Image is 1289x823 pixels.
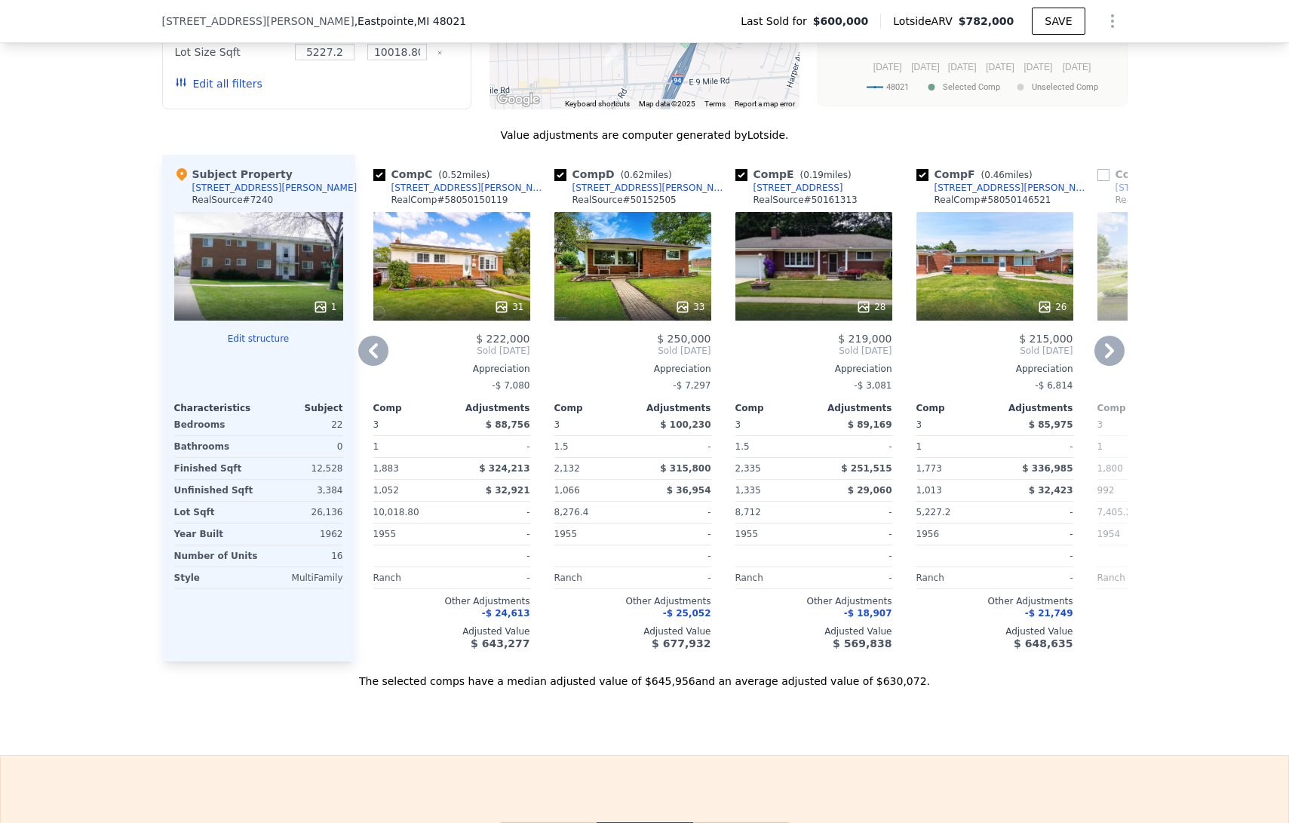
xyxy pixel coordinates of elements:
[803,170,824,180] span: 0.19
[1097,363,1254,375] div: Appreciation
[554,436,630,457] div: 1.5
[476,333,529,345] span: $ 222,000
[162,14,354,29] span: [STREET_ADDRESS][PERSON_NAME]
[817,502,892,523] div: -
[262,502,343,523] div: 26,136
[471,637,529,649] span: $ 643,277
[916,625,1073,637] div: Adjusted Value
[735,436,811,457] div: 1.5
[753,182,843,194] div: [STREET_ADDRESS]
[916,182,1091,194] a: [STREET_ADDRESS][PERSON_NAME]
[1035,380,1073,391] span: -$ 6,814
[373,363,530,375] div: Appreciation
[1029,485,1073,496] span: $ 32,423
[1097,485,1115,496] span: 992
[373,507,419,517] span: 10,018.80
[636,436,711,457] div: -
[486,485,530,496] span: $ 32,921
[911,62,940,72] text: [DATE]
[1097,595,1254,607] div: Other Adjustments
[639,100,695,108] span: Map data ©2025
[735,167,858,182] div: Comp E
[959,15,1014,27] span: $782,000
[192,194,274,206] div: RealSource # 7240
[455,567,530,588] div: -
[554,507,589,517] span: 8,276.4
[1097,167,1221,182] div: Comp G
[554,182,729,194] a: [STREET_ADDRESS][PERSON_NAME]
[935,182,1091,194] div: [STREET_ADDRESS][PERSON_NAME]
[667,485,711,496] span: $ 36,954
[174,524,256,545] div: Year Built
[174,167,293,182] div: Subject Property
[854,380,892,391] span: -$ 3,081
[735,363,892,375] div: Appreciation
[437,50,443,56] button: Clear
[735,402,814,414] div: Comp
[817,436,892,457] div: -
[916,567,992,588] div: Ranch
[817,567,892,588] div: -
[657,333,710,345] span: $ 250,000
[482,608,530,619] span: -$ 24,613
[432,170,496,180] span: ( miles)
[554,402,633,414] div: Comp
[636,567,711,588] div: -
[262,567,343,588] div: MultiFamily
[373,419,379,430] span: 3
[1097,463,1123,474] span: 1,800
[735,595,892,607] div: Other Adjustments
[844,608,892,619] span: -$ 18,907
[1116,182,1205,194] div: [STREET_ADDRESS]
[886,82,909,92] text: 48021
[663,608,711,619] span: -$ 25,052
[262,524,343,545] div: 1962
[174,436,256,457] div: Bathrooms
[984,170,1005,180] span: 0.46
[916,402,995,414] div: Comp
[916,485,942,496] span: 1,013
[1025,608,1073,619] span: -$ 21,749
[741,14,813,29] span: Last Sold for
[735,100,795,108] a: Report a map error
[1097,402,1176,414] div: Comp
[262,436,343,457] div: 0
[735,625,892,637] div: Adjusted Value
[262,480,343,501] div: 3,384
[735,507,761,517] span: 8,712
[174,545,258,567] div: Number of Units
[943,82,1000,92] text: Selected Comp
[1097,182,1205,194] a: [STREET_ADDRESS]
[455,524,530,545] div: -
[554,567,630,588] div: Ranch
[554,167,678,182] div: Comp D
[916,507,951,517] span: 5,227.2
[391,194,508,206] div: RealComp # 58050150119
[174,333,343,345] button: Edit structure
[442,170,462,180] span: 0.52
[794,170,858,180] span: ( miles)
[636,545,711,567] div: -
[452,402,530,414] div: Adjustments
[1097,567,1173,588] div: Ranch
[1037,299,1066,315] div: 26
[373,167,496,182] div: Comp C
[893,14,958,29] span: Lotside ARV
[838,333,892,345] span: $ 219,000
[986,62,1014,72] text: [DATE]
[660,419,710,430] span: $ 100,230
[493,90,543,109] a: Open this area in Google Maps (opens a new window)
[916,524,992,545] div: 1956
[998,545,1073,567] div: -
[998,502,1073,523] div: -
[735,182,843,194] a: [STREET_ADDRESS]
[455,502,530,523] div: -
[486,419,530,430] span: $ 88,756
[1022,463,1073,474] span: $ 336,985
[174,458,256,479] div: Finished Sqft
[262,458,343,479] div: 12,528
[735,524,811,545] div: 1955
[565,99,630,109] button: Keyboard shortcuts
[998,524,1073,545] div: -
[162,662,1128,689] div: The selected comps have a median adjusted value of $645,956 and an average adjusted value of $630...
